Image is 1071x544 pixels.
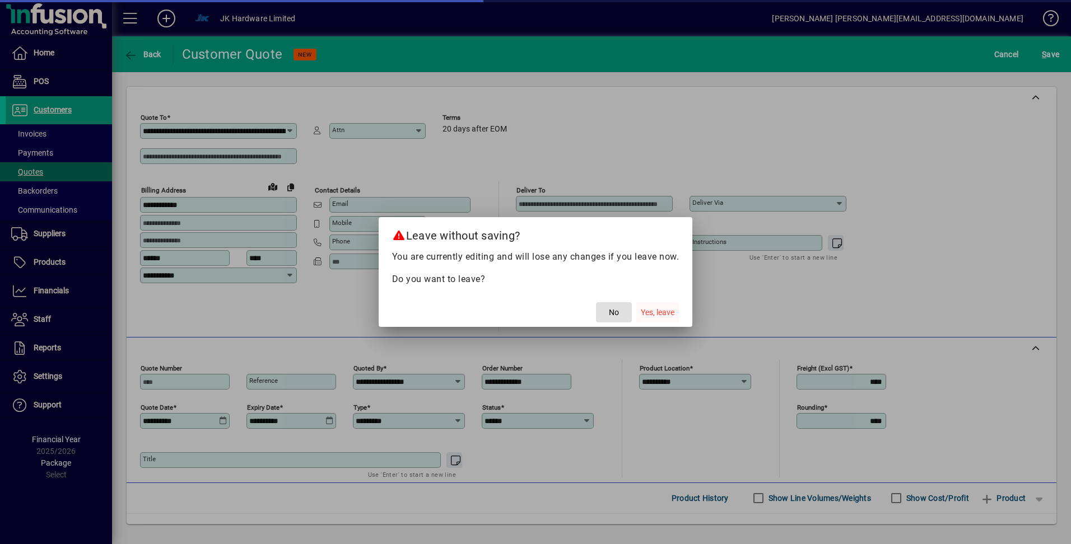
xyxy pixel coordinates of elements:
button: No [596,302,632,322]
button: Yes, leave [636,302,679,322]
p: Do you want to leave? [392,273,679,286]
span: Yes, leave [641,307,674,318]
p: You are currently editing and will lose any changes if you leave now. [392,250,679,264]
h2: Leave without saving? [379,217,693,250]
span: No [609,307,619,318]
